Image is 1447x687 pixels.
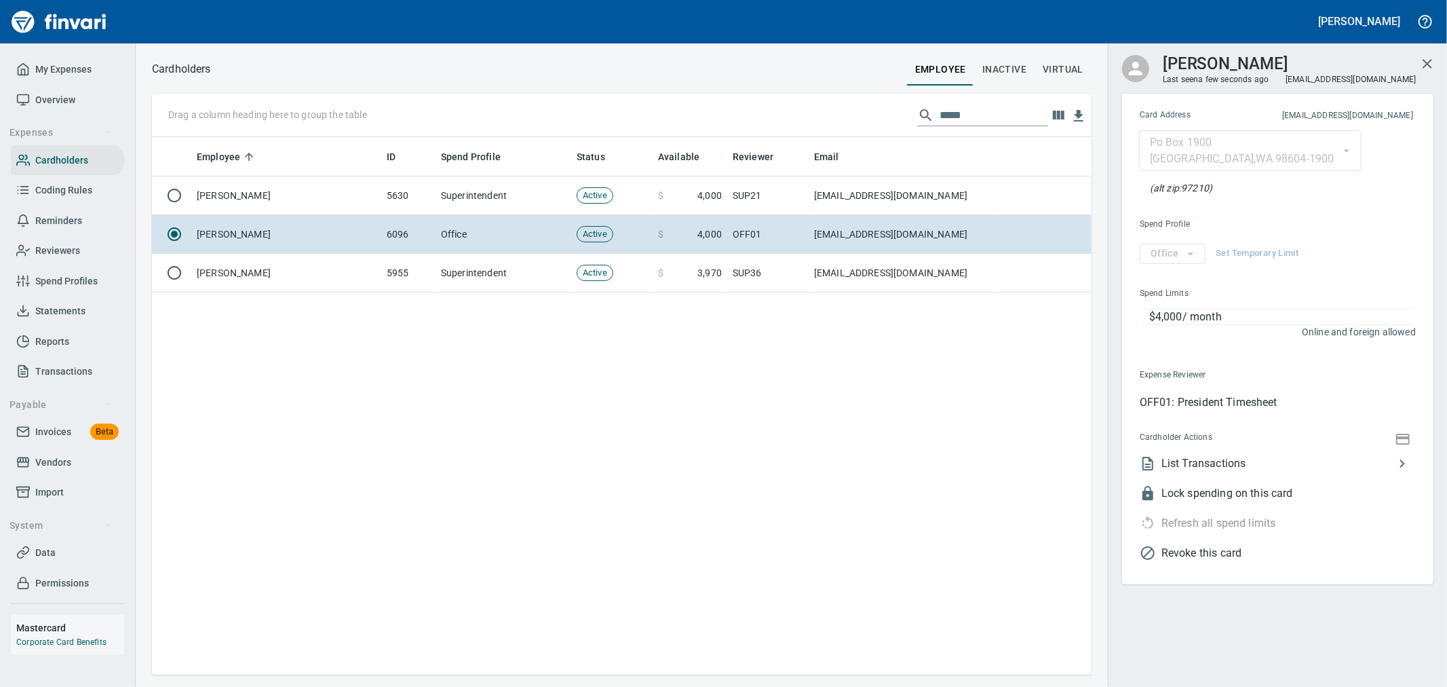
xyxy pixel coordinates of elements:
[4,392,117,417] button: Payable
[152,61,211,77] p: Cardholders
[1411,48,1444,80] button: Close cardholder
[16,637,107,647] a: Corporate Card Benefits
[1161,485,1416,502] span: Lock spending on this card
[733,149,773,165] span: Reviewer
[1315,11,1404,32] button: [PERSON_NAME]
[1048,105,1068,126] button: Choose columns to display
[35,424,71,441] span: Invoices
[577,149,623,165] span: Status
[809,177,999,215] td: [EMAIL_ADDRESS][DOMAIN_NAME]
[90,424,119,440] span: Beta
[35,484,64,501] span: Import
[168,108,367,122] p: Drag a column heading here to group the table
[1068,106,1089,126] button: Download Table
[809,254,999,293] td: [EMAIL_ADDRESS][DOMAIN_NAME]
[35,152,88,169] span: Cardholders
[381,177,436,215] td: 5630
[11,236,124,266] a: Reviewers
[697,227,722,241] span: 4,000
[1284,73,1418,86] span: [EMAIL_ADDRESS][DOMAIN_NAME]
[1216,246,1298,261] span: Set Temporary Limit
[1161,456,1394,472] span: List Transactions
[197,149,240,165] span: Employee
[658,266,663,280] span: $
[4,120,117,145] button: Expenses
[152,61,211,77] nav: breadcrumb
[1319,14,1400,29] h5: [PERSON_NAME]
[441,149,501,165] span: Spend Profile
[35,273,98,290] span: Spend Profiles
[1212,244,1302,264] button: Set Temporary Limit
[1140,431,1303,445] span: Cardholder Actions
[697,189,722,202] span: 4,000
[35,182,92,199] span: Coding Rules
[191,177,381,215] td: [PERSON_NAME]
[11,538,124,568] a: Data
[11,296,124,327] a: Statements
[11,447,124,478] a: Vendors
[387,149,413,165] span: ID
[191,215,381,254] td: [PERSON_NAME]
[9,124,112,141] span: Expenses
[1129,325,1416,339] p: Online and foreign allowed
[35,61,92,78] span: My Expenses
[35,454,71,471] span: Vendors
[577,267,613,280] span: Active
[982,61,1026,78] span: Inactive
[197,149,258,165] span: Employee
[35,333,69,350] span: Reports
[697,266,722,280] span: 3,970
[577,189,613,202] span: Active
[1163,51,1288,73] h3: [PERSON_NAME]
[727,254,809,293] td: SUP36
[381,254,436,293] td: 5955
[35,575,89,592] span: Permissions
[577,228,613,241] span: Active
[1163,73,1269,87] span: Last seen
[1140,369,1309,382] span: Expense Reviewer
[381,215,436,254] td: 6096
[1043,61,1083,78] span: virtual
[9,396,112,413] span: Payable
[577,149,605,165] span: Status
[8,5,110,38] img: Finvari
[11,54,124,85] a: My Expenses
[658,149,699,165] span: Available
[11,327,124,357] a: Reports
[11,568,124,599] a: Permissions
[1393,429,1413,447] button: Show Card Number
[11,266,124,297] a: Spend Profiles
[733,149,791,165] span: Reviewer
[11,356,124,387] a: Transactions
[11,477,124,508] a: Import
[1140,218,1302,231] span: Spend Profile
[1149,309,1415,325] p: $4,000 / month
[11,145,124,176] a: Cardholders
[915,61,966,78] span: employee
[658,149,717,165] span: Available
[35,92,75,109] span: Overview
[436,254,571,293] td: Superintendent
[1140,394,1416,411] p: OFF01: President Timesheet
[658,189,663,202] span: $
[727,177,809,215] td: SUP21
[35,303,85,320] span: Statements
[35,363,92,380] span: Transactions
[436,177,571,215] td: Superintendent
[35,242,80,259] span: Reviewers
[1140,287,1301,301] span: Spend Limits
[1150,181,1212,195] p: At the pump (or any AVS check), this zip will also be accepted
[814,149,839,165] span: Email
[658,227,663,241] span: $
[809,215,999,254] td: [EMAIL_ADDRESS][DOMAIN_NAME]
[727,215,809,254] td: OFF01
[35,544,56,561] span: Data
[1199,75,1269,84] time: a few seconds ago
[1140,109,1237,122] span: Card Address
[11,85,124,115] a: Overview
[387,149,395,165] span: ID
[4,513,117,538] button: System
[9,517,112,534] span: System
[814,149,857,165] span: Email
